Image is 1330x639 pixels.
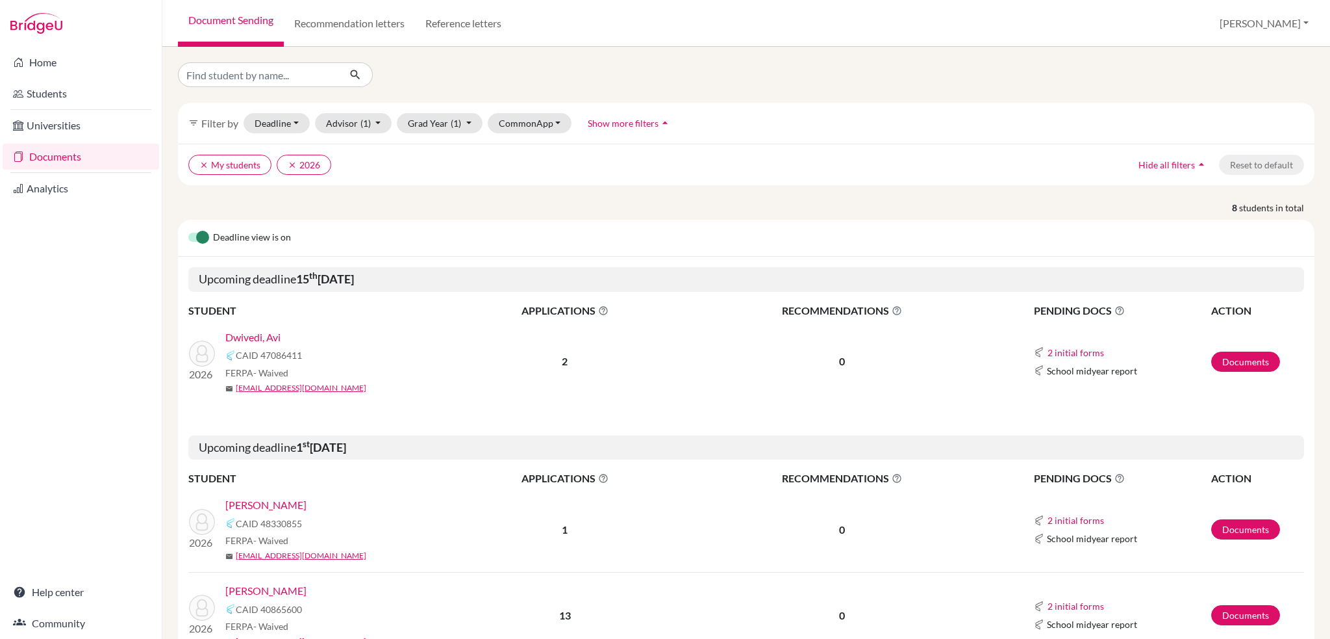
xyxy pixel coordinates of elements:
b: 1 [562,523,568,536]
img: Bridge-U [10,13,62,34]
a: [PERSON_NAME] [225,583,307,599]
img: Dwivedi, Avi [189,341,215,367]
span: School midyear report [1047,618,1137,631]
i: filter_list [188,118,199,128]
a: [EMAIL_ADDRESS][DOMAIN_NAME] [236,382,366,394]
span: CAID 48330855 [236,517,302,530]
span: (1) [451,118,461,129]
button: Grad Year(1) [397,113,483,133]
button: Show more filtersarrow_drop_up [577,113,683,133]
p: 0 [683,354,1002,369]
button: Hide all filtersarrow_drop_up [1127,155,1219,175]
th: ACTION [1211,470,1304,487]
button: CommonApp [488,113,572,133]
a: [PERSON_NAME] [225,497,307,513]
sup: st [303,439,310,449]
p: 2026 [189,535,215,551]
img: Sarda, Aryaman [189,595,215,621]
span: APPLICATIONS [449,471,681,486]
span: mail [225,385,233,393]
span: students in total [1239,201,1314,215]
span: School midyear report [1047,364,1137,378]
p: 2026 [189,367,215,382]
i: arrow_drop_up [1195,158,1208,171]
button: 2 initial forms [1047,513,1105,528]
button: Deadline [244,113,310,133]
span: FERPA [225,366,288,380]
p: 0 [683,522,1002,538]
span: CAID 47086411 [236,348,302,362]
i: arrow_drop_up [659,116,671,129]
h5: Upcoming deadline [188,267,1304,292]
a: Documents [1211,519,1280,540]
img: Common App logo [225,604,236,614]
span: Deadline view is on [213,230,291,246]
span: FERPA [225,619,288,633]
sup: th [309,270,318,281]
span: - Waived [253,621,288,632]
span: CAID 40865600 [236,603,302,616]
th: ACTION [1211,302,1304,319]
a: Students [3,81,159,107]
span: (1) [360,118,371,129]
span: School midyear report [1047,532,1137,545]
button: [PERSON_NAME] [1214,11,1314,36]
th: STUDENT [188,470,448,487]
a: Home [3,49,159,75]
span: APPLICATIONS [449,303,681,319]
span: PENDING DOCS [1034,471,1210,486]
img: Common App logo [1034,347,1044,358]
img: Common App logo [1034,619,1044,630]
img: Common App logo [1034,534,1044,544]
span: - Waived [253,535,288,546]
p: 2026 [189,621,215,636]
button: 2 initial forms [1047,599,1105,614]
button: Advisor(1) [315,113,392,133]
p: 0 [683,608,1002,623]
a: Dwivedi, Avi [225,330,281,345]
b: 2 [562,355,568,367]
span: mail [225,553,233,560]
span: RECOMMENDATIONS [683,303,1002,319]
span: PENDING DOCS [1034,303,1210,319]
img: Common App logo [225,350,236,361]
input: Find student by name... [178,62,339,87]
button: Reset to default [1219,155,1304,175]
a: Documents [3,144,159,170]
a: Community [3,610,159,636]
button: clearMy students [188,155,271,175]
a: Help center [3,579,159,605]
a: Documents [1211,352,1280,372]
b: 1 [DATE] [296,440,346,454]
img: Patel, Dev [189,509,215,535]
b: 15 [DATE] [296,272,354,286]
img: Common App logo [1034,515,1044,526]
a: Documents [1211,605,1280,625]
span: RECOMMENDATIONS [683,471,1002,486]
span: FERPA [225,534,288,547]
strong: 8 [1232,201,1239,215]
i: clear [288,161,297,170]
span: Filter by [201,117,238,129]
span: - Waived [253,367,288,378]
h5: Upcoming deadline [188,436,1304,460]
img: Common App logo [225,518,236,528]
a: Analytics [3,176,159,202]
span: Show more filters [588,118,659,129]
img: Common App logo [1034,365,1044,376]
a: [EMAIL_ADDRESS][DOMAIN_NAME] [236,550,366,562]
i: clear [199,161,208,170]
a: Universities [3,112,159,138]
b: 13 [559,609,571,621]
button: 2 initial forms [1047,345,1105,360]
img: Common App logo [1034,601,1044,612]
th: STUDENT [188,302,448,319]
button: clear2026 [277,155,331,175]
span: Hide all filters [1138,159,1195,170]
